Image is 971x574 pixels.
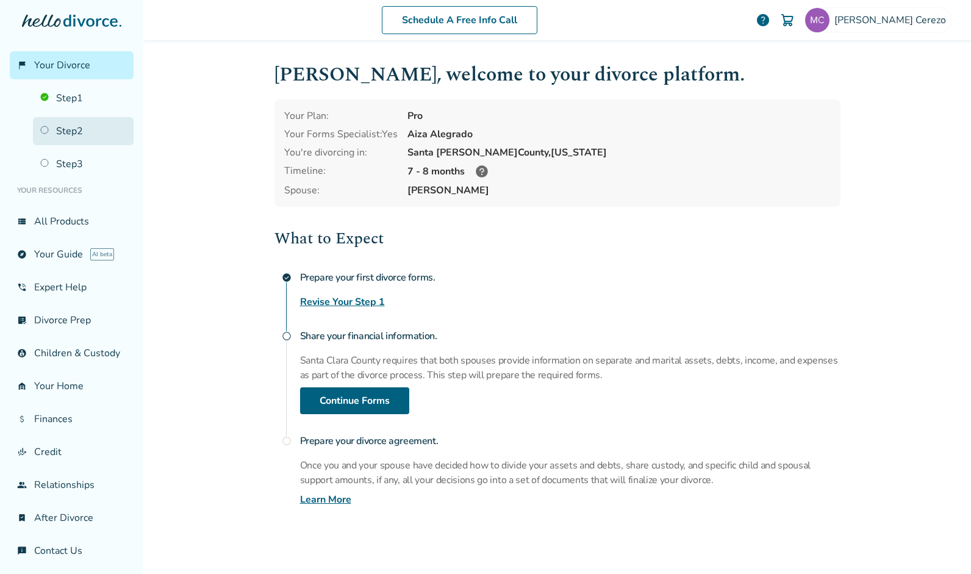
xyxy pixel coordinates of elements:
[17,249,27,259] span: explore
[300,387,409,414] a: Continue Forms
[33,117,134,145] a: Step2
[34,59,90,72] span: Your Divorce
[274,60,840,90] h1: [PERSON_NAME] , welcome to your divorce platform.
[407,146,831,159] div: Santa [PERSON_NAME] County, [US_STATE]
[300,324,840,348] h4: Share your financial information.
[300,265,840,290] h4: Prepare your first divorce forms.
[10,178,134,203] li: Your Resources
[17,282,27,292] span: phone_in_talk
[282,436,292,446] span: radio_button_unchecked
[17,414,27,424] span: attach_money
[300,492,351,507] a: Learn More
[17,513,27,523] span: bookmark_check
[10,372,134,400] a: garage_homeYour Home
[10,504,134,532] a: bookmark_checkAfter Divorce
[284,109,398,123] div: Your Plan:
[10,339,134,367] a: account_childChildren & Custody
[300,295,385,309] a: Revise Your Step 1
[17,381,27,391] span: garage_home
[284,184,398,197] span: Spouse:
[17,60,27,70] span: flag_2
[10,471,134,499] a: groupRelationships
[756,13,770,27] a: help
[300,429,840,453] h4: Prepare your divorce agreement.
[910,515,971,574] iframe: Chat Widget
[780,13,795,27] img: Cart
[10,306,134,334] a: list_alt_checkDivorce Prep
[33,84,134,112] a: Step1
[17,480,27,490] span: group
[284,127,398,141] div: Your Forms Specialist: Yes
[10,273,134,301] a: phone_in_talkExpert Help
[407,184,831,197] span: [PERSON_NAME]
[284,164,398,179] div: Timeline:
[17,348,27,358] span: account_child
[10,405,134,433] a: attach_moneyFinances
[90,248,114,260] span: AI beta
[17,447,27,457] span: finance_mode
[10,207,134,235] a: view_listAll Products
[282,273,292,282] span: check_circle
[10,438,134,466] a: finance_modeCredit
[805,8,829,32] img: mcerezogt@gmail.com
[407,127,831,141] div: Aiza Alegrado
[274,226,840,251] h2: What to Expect
[834,13,951,27] span: [PERSON_NAME] Cerezo
[10,240,134,268] a: exploreYour GuideAI beta
[17,546,27,556] span: chat_info
[407,109,831,123] div: Pro
[282,331,292,341] span: radio_button_unchecked
[10,51,134,79] a: flag_2Your Divorce
[300,458,840,487] p: Once you and your spouse have decided how to divide your assets and debts, share custody, and spe...
[284,146,398,159] div: You're divorcing in:
[33,150,134,178] a: Step3
[382,6,537,34] a: Schedule A Free Info Call
[300,353,840,382] p: Santa Clara County requires that both spouses provide information on separate and marital assets,...
[17,315,27,325] span: list_alt_check
[10,537,134,565] a: chat_infoContact Us
[407,164,831,179] div: 7 - 8 months
[17,217,27,226] span: view_list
